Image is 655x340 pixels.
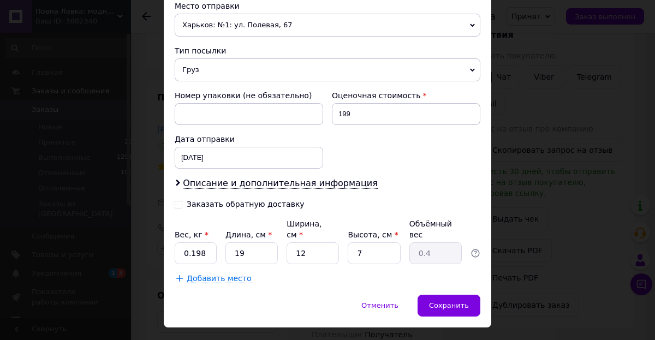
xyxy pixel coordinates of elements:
div: Заказать обратную доставку [187,200,305,209]
label: Ширина, см [287,219,321,239]
div: Оценочная стоимость [332,90,480,101]
span: Груз [175,58,480,81]
span: Отменить [361,301,398,309]
div: Номер упаковки (не обязательно) [175,90,323,101]
span: Харьков: №1: ул. Полевая, 67 [175,14,480,37]
label: Вес, кг [175,230,209,239]
label: Длина, см [225,230,272,239]
span: Добавить место [187,274,252,283]
span: Тип посылки [175,46,226,55]
div: Дата отправки [175,134,323,145]
span: Место отправки [175,2,240,10]
div: Объёмный вес [409,218,462,240]
span: Описание и дополнительная информация [183,178,378,189]
span: Сохранить [429,301,469,309]
label: Высота, см [348,230,398,239]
